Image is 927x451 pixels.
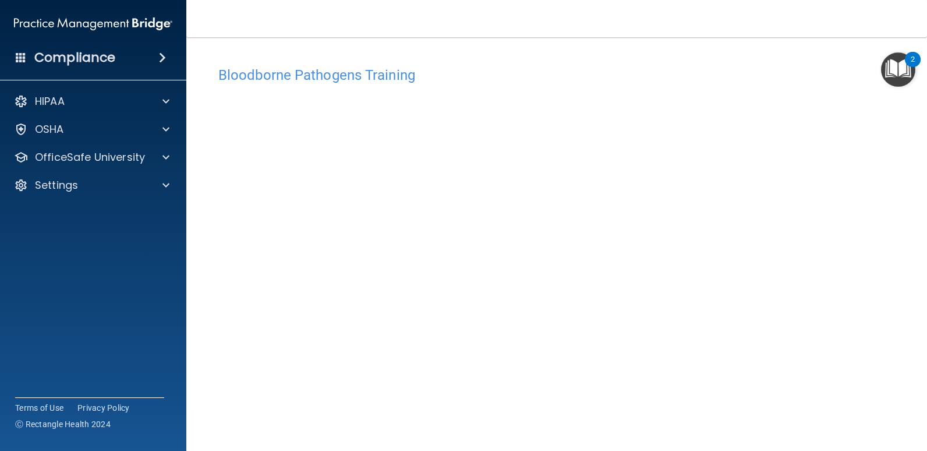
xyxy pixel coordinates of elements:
[77,402,130,414] a: Privacy Policy
[35,150,145,164] p: OfficeSafe University
[14,122,169,136] a: OSHA
[15,418,111,430] span: Ⓒ Rectangle Health 2024
[35,178,78,192] p: Settings
[15,402,63,414] a: Terms of Use
[14,94,169,108] a: HIPAA
[14,150,169,164] a: OfficeSafe University
[34,50,115,66] h4: Compliance
[218,68,895,83] h4: Bloodborne Pathogens Training
[14,12,172,36] img: PMB logo
[14,178,169,192] a: Settings
[35,122,64,136] p: OSHA
[218,89,895,448] iframe: bbp
[911,59,915,75] div: 2
[881,52,915,87] button: Open Resource Center, 2 new notifications
[35,94,65,108] p: HIPAA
